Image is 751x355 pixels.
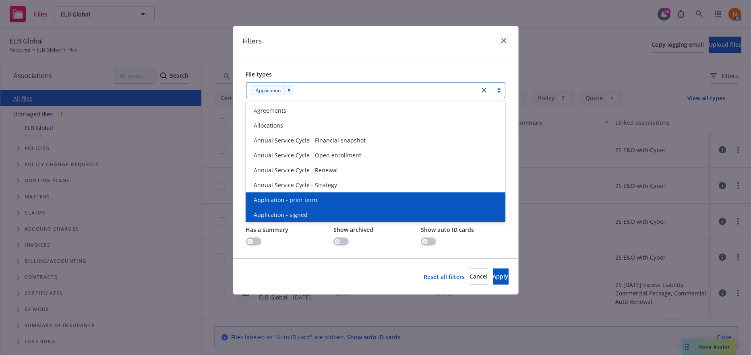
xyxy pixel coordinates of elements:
span: Has a summary [246,226,289,233]
span: Application [253,86,281,95]
button: Cancel [470,268,488,285]
a: close [499,36,509,45]
span: File types [246,70,272,78]
div: Remove [object Object] [284,85,294,95]
a: Reset all filters [424,272,465,281]
span: Apply [493,272,509,280]
span: Annual Service Cycle - Strategy [254,181,337,189]
span: Allocations [254,121,283,130]
span: Cancel [470,272,488,280]
span: Annual Service Cycle - Open enrollment [254,151,361,159]
span: Annual Service Cycle - Financial snapshot [254,136,366,144]
span: Show archived [333,226,373,233]
span: Application - prior term [254,196,317,204]
span: Agreements [254,106,286,115]
h1: Filters [243,36,262,46]
button: Apply [493,268,509,285]
span: Annual Service Cycle - Renewal [254,166,338,174]
span: Show auto ID cards [421,226,474,233]
span: Application - signed [254,211,308,219]
span: Application [256,86,281,95]
a: close [479,85,489,95]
